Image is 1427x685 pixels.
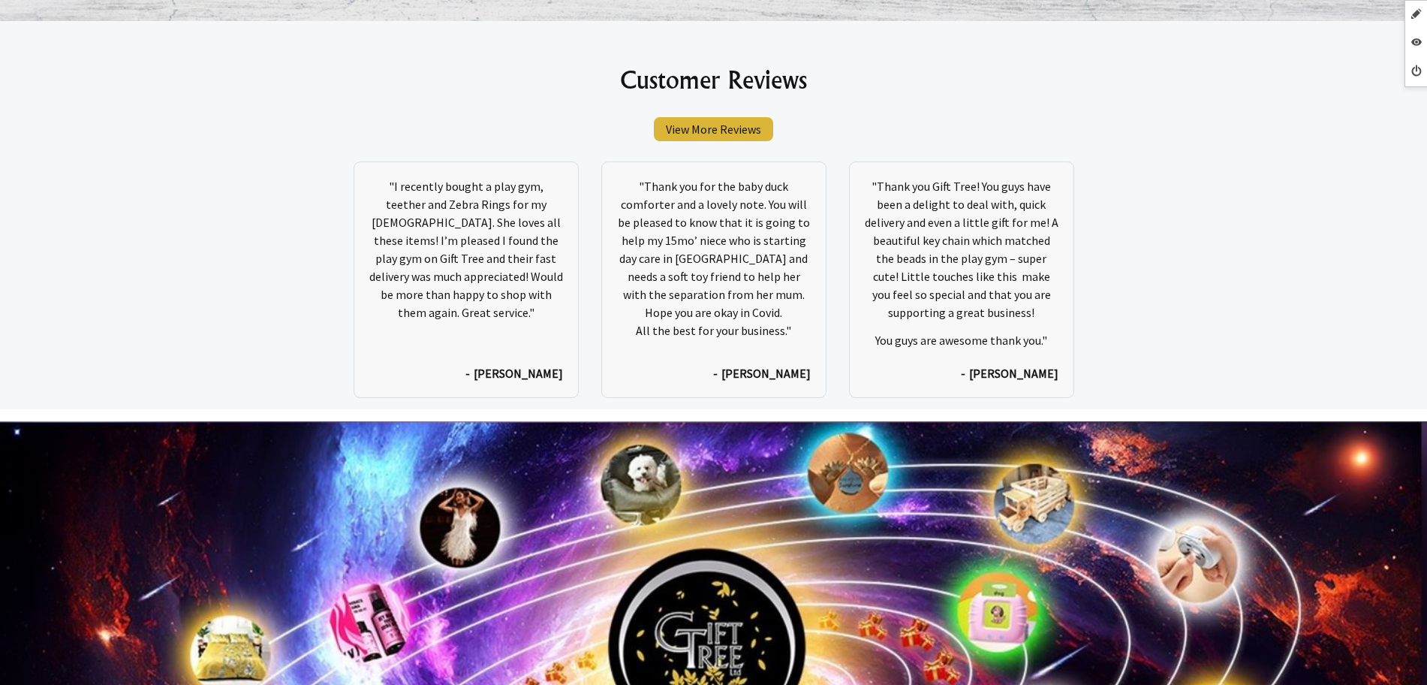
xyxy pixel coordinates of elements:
[713,364,718,382] span: -
[369,177,563,321] p: "I recently bought a play gym, teether and Zebra Rings for my [DEMOGRAPHIC_DATA]. She loves all t...
[474,364,563,382] span: [PERSON_NAME]
[969,364,1058,382] span: [PERSON_NAME]
[654,117,773,141] a: View More Reviews
[617,177,811,339] p: "Thank you for the baby duck comforter and a lovely note. You will be pleased to know that it is ...
[465,364,470,382] span: -
[961,364,965,382] span: -
[865,331,1058,349] p: You guys are awesome thank you."
[721,364,811,382] span: [PERSON_NAME]
[865,177,1058,321] p: "Thank you Gift Tree! You guys have been a delight to deal with, quick delivery and even a little...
